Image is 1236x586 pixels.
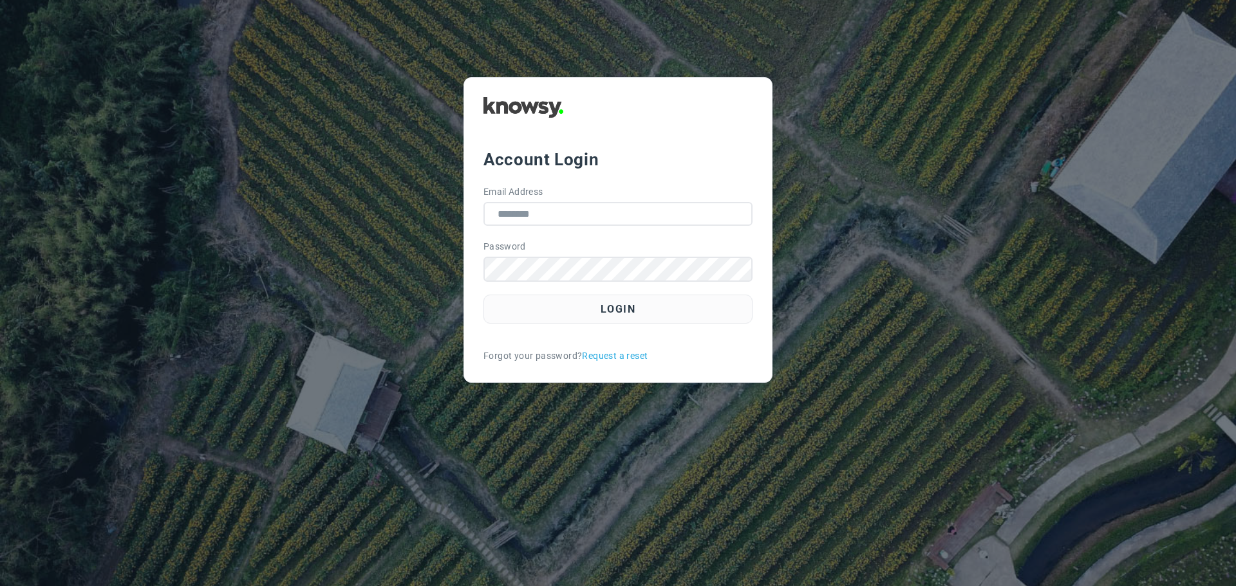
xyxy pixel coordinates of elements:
[483,295,753,324] button: Login
[483,148,753,171] div: Account Login
[582,349,648,363] a: Request a reset
[483,185,543,199] label: Email Address
[483,240,526,253] label: Password
[483,349,753,363] div: Forgot your password?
